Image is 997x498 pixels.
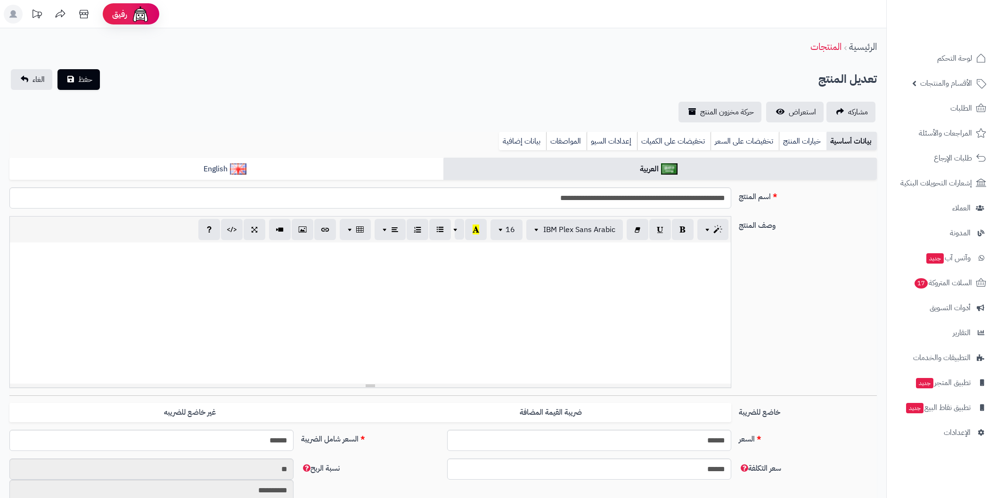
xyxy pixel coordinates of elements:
[892,421,991,444] a: الإعدادات
[950,226,971,240] span: المدونة
[766,102,824,122] a: استعراض
[9,158,443,181] a: English
[230,163,246,175] img: English
[919,127,972,140] span: المراجعات والأسئلة
[915,376,971,389] span: تطبيق المتجر
[810,40,842,54] a: المنتجات
[952,201,971,215] span: العملاء
[739,463,781,474] span: سعر التكلفة
[131,5,150,24] img: ai-face.png
[892,222,991,244] a: المدونة
[892,97,991,120] a: الطلبات
[892,346,991,369] a: التطبيقات والخدمات
[892,47,991,70] a: لوحة التحكم
[526,219,623,240] button: IBM Plex Sans Arabic
[892,321,991,344] a: التقارير
[779,132,826,151] a: خيارات المنتج
[678,102,761,122] a: حركة مخزون المنتج
[916,378,933,388] span: جديد
[490,219,523,240] button: 16
[848,106,868,118] span: مشاركه
[33,74,45,85] span: الغاء
[900,177,972,190] span: إشعارات التحويلات البنكية
[953,326,971,339] span: التقارير
[57,69,100,90] button: حفظ
[735,216,881,231] label: وصف المنتج
[892,172,991,194] a: إشعارات التحويلات البنكية
[637,132,711,151] a: تخفيضات على الكميات
[297,430,443,445] label: السعر شامل الضريبة
[892,122,991,145] a: المراجعات والأسئلة
[892,147,991,169] a: طلبات الإرجاع
[892,272,991,294] a: السلات المتروكة17
[906,403,923,413] span: جديد
[905,401,971,414] span: تطبيق نقاط البيع
[933,24,988,43] img: logo-2.png
[914,276,972,289] span: السلات المتروكة
[443,158,877,181] a: العربية
[926,253,944,264] span: جديد
[735,430,881,445] label: السعر
[735,187,881,202] label: اسم المنتج
[818,70,877,89] h2: تعديل المنتج
[700,106,754,118] span: حركة مخزون المنتج
[826,132,877,151] a: بيانات أساسية
[789,106,816,118] span: استعراض
[892,371,991,394] a: تطبيق المتجرجديد
[370,403,731,422] label: ضريبة القيمة المضافة
[78,74,92,85] span: حفظ
[301,463,340,474] span: نسبة الربح
[546,132,587,151] a: المواصفات
[506,224,515,235] span: 16
[944,426,971,439] span: الإعدادات
[920,77,972,90] span: الأقسام والمنتجات
[826,102,875,122] a: مشاركه
[913,351,971,364] span: التطبيقات والخدمات
[112,8,127,20] span: رفيق
[499,132,546,151] a: بيانات إضافية
[735,403,881,418] label: خاضع للضريبة
[915,278,928,289] span: 17
[892,396,991,419] a: تطبيق نقاط البيعجديد
[925,251,971,265] span: وآتس آب
[849,40,877,54] a: الرئيسية
[937,52,972,65] span: لوحة التحكم
[934,152,972,165] span: طلبات الإرجاع
[587,132,637,151] a: إعدادات السيو
[892,247,991,269] a: وآتس آبجديد
[661,163,678,175] img: العربية
[11,69,52,90] a: الغاء
[543,224,615,235] span: IBM Plex Sans Arabic
[711,132,779,151] a: تخفيضات على السعر
[9,403,370,422] label: غير خاضع للضريبه
[892,197,991,219] a: العملاء
[950,102,972,115] span: الطلبات
[892,297,991,319] a: أدوات التسويق
[25,5,49,26] a: تحديثات المنصة
[930,301,971,314] span: أدوات التسويق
